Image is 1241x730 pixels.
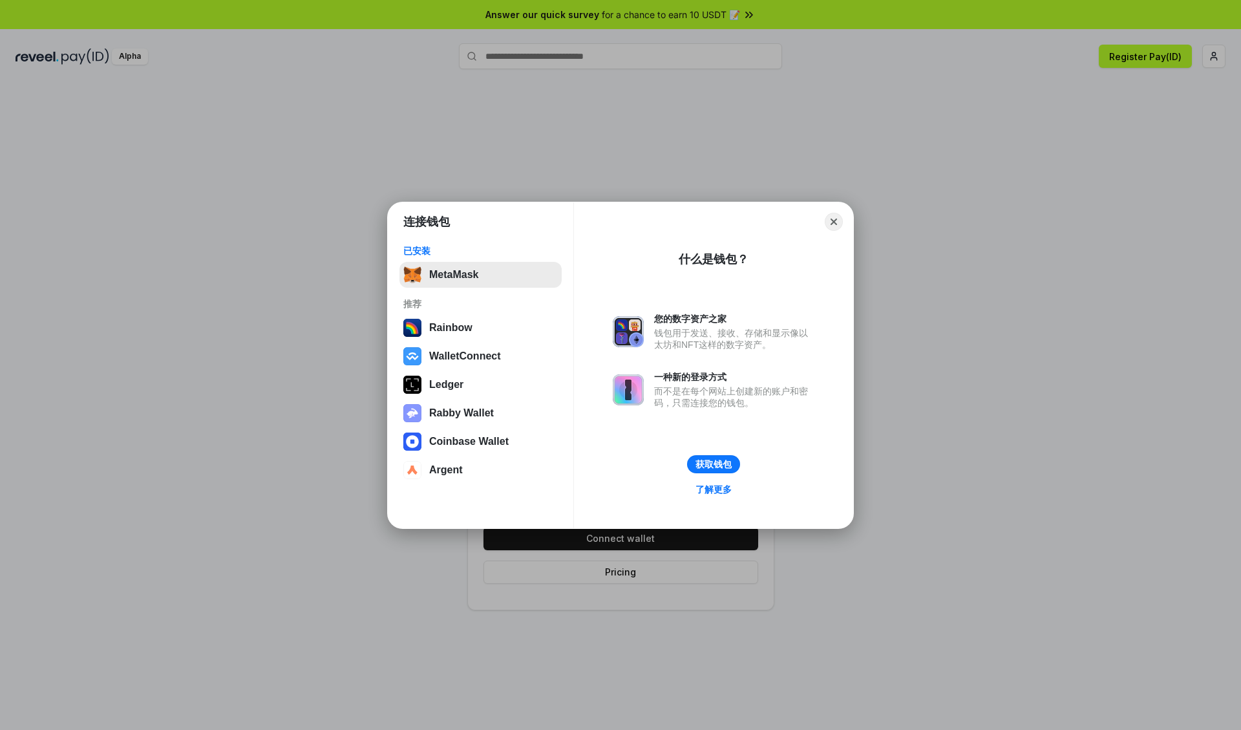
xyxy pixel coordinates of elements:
[399,262,562,288] button: MetaMask
[403,404,421,422] img: svg+xml,%3Csvg%20xmlns%3D%22http%3A%2F%2Fwww.w3.org%2F2000%2Fsvg%22%20fill%3D%22none%22%20viewBox...
[654,371,814,383] div: 一种新的登录方式
[429,269,478,281] div: MetaMask
[399,372,562,398] button: Ledger
[399,343,562,369] button: WalletConnect
[613,316,644,347] img: svg+xml,%3Csvg%20xmlns%3D%22http%3A%2F%2Fwww.w3.org%2F2000%2Fsvg%22%20fill%3D%22none%22%20viewBox...
[403,214,450,230] h1: 连接钱包
[687,455,740,473] button: 获取钱包
[399,457,562,483] button: Argent
[688,481,739,498] a: 了解更多
[654,327,814,350] div: 钱包用于发送、接收、存储和显示像以太坊和NFT这样的数字资产。
[399,400,562,426] button: Rabby Wallet
[429,379,463,391] div: Ledger
[654,385,814,409] div: 而不是在每个网站上创建新的账户和密码，只需连接您的钱包。
[403,319,421,337] img: svg+xml,%3Csvg%20width%3D%22120%22%20height%3D%22120%22%20viewBox%3D%220%200%20120%20120%22%20fil...
[825,213,843,231] button: Close
[695,458,732,470] div: 获取钱包
[429,436,509,447] div: Coinbase Wallet
[429,322,472,334] div: Rainbow
[403,266,421,284] img: svg+xml,%3Csvg%20fill%3D%22none%22%20height%3D%2233%22%20viewBox%3D%220%200%2035%2033%22%20width%...
[403,298,558,310] div: 推荐
[403,245,558,257] div: 已安装
[429,350,501,362] div: WalletConnect
[399,315,562,341] button: Rainbow
[695,484,732,495] div: 了解更多
[613,374,644,405] img: svg+xml,%3Csvg%20xmlns%3D%22http%3A%2F%2Fwww.w3.org%2F2000%2Fsvg%22%20fill%3D%22none%22%20viewBox...
[429,407,494,419] div: Rabby Wallet
[403,461,421,479] img: svg+xml,%3Csvg%20width%3D%2228%22%20height%3D%2228%22%20viewBox%3D%220%200%2028%2028%22%20fill%3D...
[679,252,748,267] div: 什么是钱包？
[399,429,562,455] button: Coinbase Wallet
[654,313,814,325] div: 您的数字资产之家
[403,376,421,394] img: svg+xml,%3Csvg%20xmlns%3D%22http%3A%2F%2Fwww.w3.org%2F2000%2Fsvg%22%20width%3D%2228%22%20height%3...
[429,464,463,476] div: Argent
[403,347,421,365] img: svg+xml,%3Csvg%20width%3D%2228%22%20height%3D%2228%22%20viewBox%3D%220%200%2028%2028%22%20fill%3D...
[403,433,421,451] img: svg+xml,%3Csvg%20width%3D%2228%22%20height%3D%2228%22%20viewBox%3D%220%200%2028%2028%22%20fill%3D...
